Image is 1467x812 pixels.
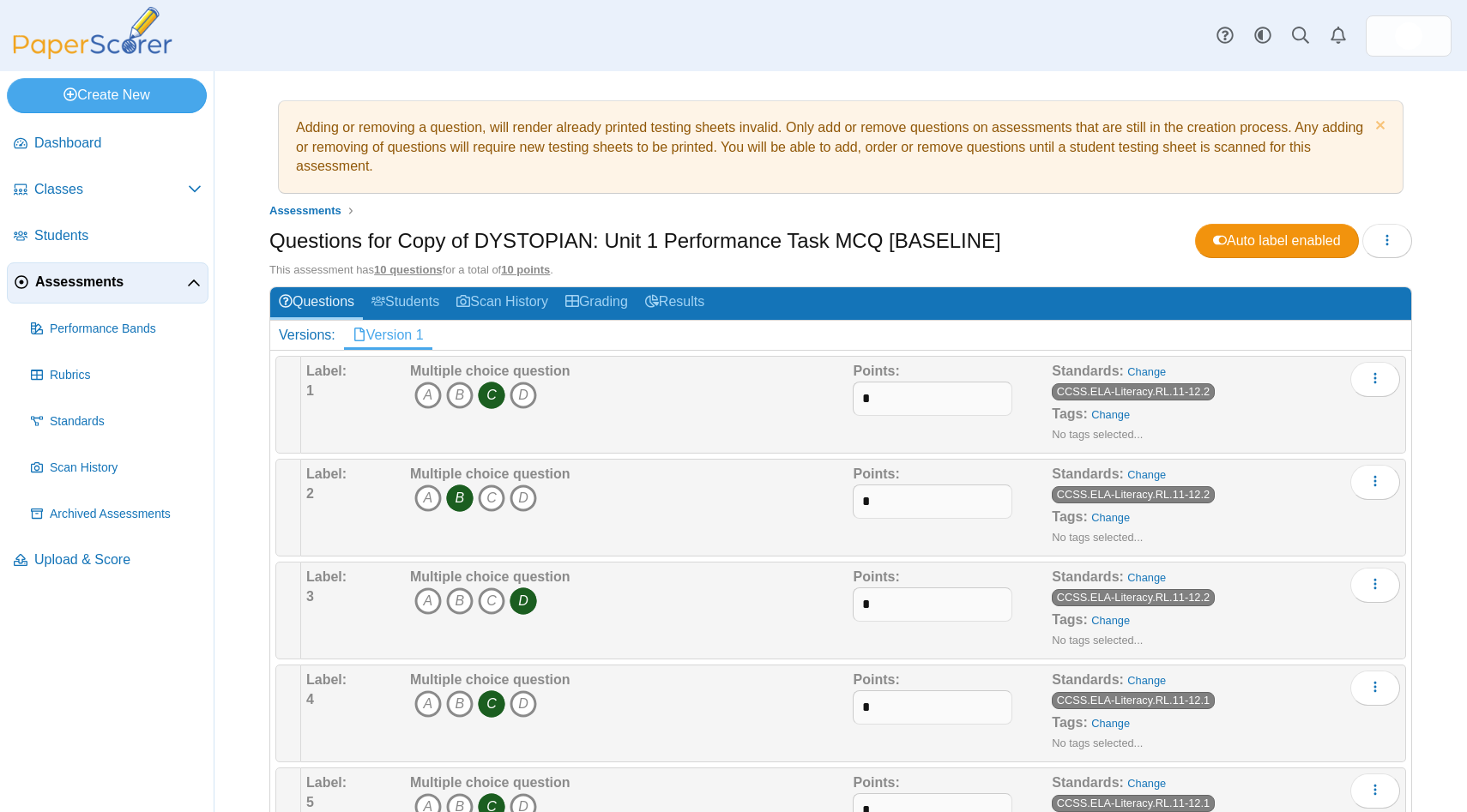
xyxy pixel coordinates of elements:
i: D [510,690,537,718]
a: Change [1091,614,1130,627]
a: PaperScorer [7,47,178,62]
i: A [414,587,442,615]
i: A [414,690,442,718]
span: Performance Bands [50,321,202,338]
i: D [510,484,537,512]
a: Change [1127,468,1166,481]
a: Grading [557,287,637,319]
a: CCSS.ELA-Literacy.RL.11-12.1 [1052,692,1214,709]
b: Standards: [1052,672,1124,687]
img: ps.DJLweR3PqUi7feal [1395,22,1422,50]
b: Label: [306,364,347,378]
b: Multiple choice question [410,775,570,790]
b: Points: [853,466,899,481]
a: CCSS.ELA-Literacy.RL.11-12.1 [1052,795,1214,812]
a: CCSS.ELA-Literacy.RL.11-12.2 [1052,383,1214,400]
i: D [510,382,537,409]
a: Performance Bands [24,309,208,350]
span: Dashboard [34,134,202,153]
button: More options [1350,773,1400,808]
a: Questions [270,287,363,319]
b: Multiple choice question [410,672,570,687]
a: Scan History [448,287,557,319]
i: C [478,382,505,409]
b: Standards: [1052,364,1124,378]
b: Points: [853,672,899,687]
span: Archived Assessments [50,506,202,523]
b: Standards: [1052,466,1124,481]
b: Label: [306,569,347,584]
span: Assessments [269,204,341,217]
i: A [414,382,442,409]
b: Tags: [1052,715,1087,730]
a: Change [1127,674,1166,687]
h1: Questions for Copy of DYSTOPIAN: Unit 1 Performance Task MCQ [BASELINE] [269,226,1001,256]
b: Tags: [1052,612,1087,627]
a: Dismiss notice [1371,118,1385,136]
b: 1 [306,383,314,398]
a: Results [637,287,713,319]
b: Points: [853,364,899,378]
a: Assessments [265,201,346,222]
a: ps.DJLweR3PqUi7feal [1366,15,1452,57]
b: 2 [306,486,314,501]
span: Assessments [35,273,187,292]
div: This assessment has for a total of . [269,262,1412,278]
a: Upload & Score [7,540,208,581]
b: Tags: [1052,509,1087,524]
small: No tags selected... [1052,634,1143,647]
i: B [446,690,474,718]
span: Rubrics [50,367,202,384]
b: Multiple choice question [410,466,570,481]
b: Points: [853,569,899,584]
a: Change [1127,571,1166,584]
u: 10 questions [374,263,442,276]
a: Archived Assessments [24,494,208,535]
a: Version 1 [344,321,432,350]
b: Label: [306,672,347,687]
b: 4 [306,692,314,707]
a: Students [363,287,448,319]
b: Tags: [1052,406,1087,421]
i: B [446,382,474,409]
span: Shaylene Krupinski [1395,22,1422,50]
img: PaperScorer [7,7,178,59]
button: More options [1350,671,1400,705]
a: Change [1127,365,1166,378]
u: 10 points [501,263,550,276]
a: Create New [7,78,207,112]
button: More options [1350,465,1400,499]
i: C [478,484,505,512]
a: Change [1091,511,1130,524]
small: No tags selected... [1052,531,1143,544]
span: Classes [34,180,188,199]
a: Dashboard [7,123,208,165]
a: Standards [24,401,208,442]
b: Points: [853,775,899,790]
b: Label: [306,775,347,790]
i: B [446,484,474,512]
button: More options [1350,362,1400,396]
a: Change [1091,717,1130,730]
i: B [446,587,474,615]
b: Standards: [1052,775,1124,790]
a: Scan History [24,448,208,489]
a: Alerts [1319,17,1357,55]
a: Auto label enabled [1195,224,1359,258]
a: CCSS.ELA-Literacy.RL.11-12.2 [1052,486,1214,503]
b: Standards: [1052,569,1124,584]
span: Auto label enabled [1213,233,1341,248]
div: Versions: [270,321,344,350]
i: A [414,484,442,512]
a: Rubrics [24,355,208,396]
b: Multiple choice question [410,569,570,584]
a: Assessments [7,262,208,304]
small: No tags selected... [1052,428,1143,441]
small: No tags selected... [1052,737,1143,749]
i: D [510,587,537,615]
a: CCSS.ELA-Literacy.RL.11-12.2 [1052,589,1214,606]
span: Standards [50,413,202,430]
b: 3 [306,589,314,604]
a: Classes [7,170,208,211]
b: Label: [306,466,347,481]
